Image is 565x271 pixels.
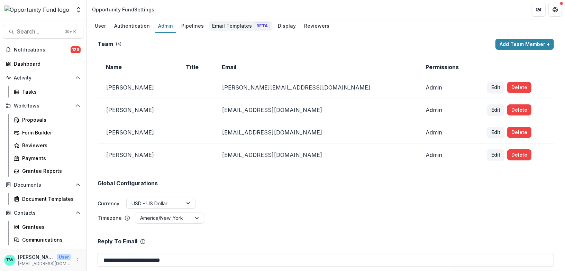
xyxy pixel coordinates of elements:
[14,75,72,81] span: Activity
[507,149,531,160] button: Delete
[92,21,109,31] div: User
[14,210,72,216] span: Contacts
[98,238,137,245] p: Reply To Email
[548,3,562,17] button: Get Help
[22,88,78,95] div: Tasks
[417,99,479,121] td: Admin
[98,41,113,47] h2: Team
[487,104,504,115] button: Edit
[14,103,72,109] span: Workflows
[487,127,504,138] button: Edit
[22,142,78,149] div: Reviewers
[507,127,531,138] button: Delete
[3,58,83,69] a: Dashboard
[11,114,83,125] a: Proposals
[3,100,83,111] button: Open Workflows
[214,144,418,166] td: [EMAIL_ADDRESS][DOMAIN_NAME]
[98,144,177,166] td: [PERSON_NAME]
[3,25,83,39] button: Search...
[11,86,83,97] a: Tasks
[11,127,83,138] a: Form Builder
[111,21,153,31] div: Authentication
[487,82,504,93] button: Edit
[14,182,72,188] span: Documents
[301,19,332,33] a: Reviewers
[487,149,504,160] button: Edit
[64,28,78,36] div: ⌘ + K
[177,58,214,76] td: Title
[4,6,70,14] img: Opportunity Fund logo
[3,179,83,190] button: Open Documents
[22,129,78,136] div: Form Builder
[214,58,418,76] td: Email
[532,3,546,17] button: Partners
[11,221,83,233] a: Grantees
[22,116,78,123] div: Proposals
[417,144,479,166] td: Admin
[417,76,479,99] td: Admin
[18,261,71,267] p: [EMAIL_ADDRESS][DOMAIN_NAME]
[11,234,83,245] a: Communications
[89,4,157,15] nav: breadcrumb
[92,19,109,33] a: User
[74,3,83,17] button: Open entity switcher
[3,44,83,55] button: Notifications126
[111,19,153,33] a: Authentication
[275,19,299,33] a: Display
[495,39,554,50] button: Add Team Member +
[14,60,78,67] div: Dashboard
[3,207,83,218] button: Open Contacts
[22,167,78,175] div: Grantee Reports
[98,58,177,76] td: Name
[98,200,119,207] label: Currency
[11,165,83,177] a: Grantee Reports
[417,121,479,144] td: Admin
[255,22,270,29] span: Beta
[98,121,177,144] td: [PERSON_NAME]
[6,258,13,262] div: Ti Wilhelm
[18,253,54,261] p: [PERSON_NAME]
[22,155,78,162] div: Payments
[155,19,176,33] a: Admin
[71,46,81,53] span: 126
[417,58,479,76] td: Permissions
[22,223,78,231] div: Grantees
[17,28,61,35] span: Search...
[11,193,83,205] a: Document Templates
[214,76,418,99] td: [PERSON_NAME][EMAIL_ADDRESS][DOMAIN_NAME]
[11,152,83,164] a: Payments
[275,21,299,31] div: Display
[209,19,272,33] a: Email Templates Beta
[57,254,71,260] p: User
[3,248,83,259] button: Open Data & Reporting
[11,140,83,151] a: Reviewers
[214,99,418,121] td: [EMAIL_ADDRESS][DOMAIN_NAME]
[179,19,207,33] a: Pipelines
[155,21,176,31] div: Admin
[98,99,177,121] td: [PERSON_NAME]
[179,21,207,31] div: Pipelines
[22,195,78,203] div: Document Templates
[22,236,78,243] div: Communications
[98,180,158,187] h2: Global Configurations
[507,104,531,115] button: Delete
[209,21,272,31] div: Email Templates
[98,76,177,99] td: [PERSON_NAME]
[507,82,531,93] button: Delete
[14,47,71,53] span: Notifications
[98,214,122,222] p: Timezone
[214,121,418,144] td: [EMAIL_ADDRESS][DOMAIN_NAME]
[92,6,154,13] div: Opportunity Fund Settings
[301,21,332,31] div: Reviewers
[74,256,82,264] button: More
[3,72,83,83] button: Open Activity
[116,41,121,47] p: ( 4 )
